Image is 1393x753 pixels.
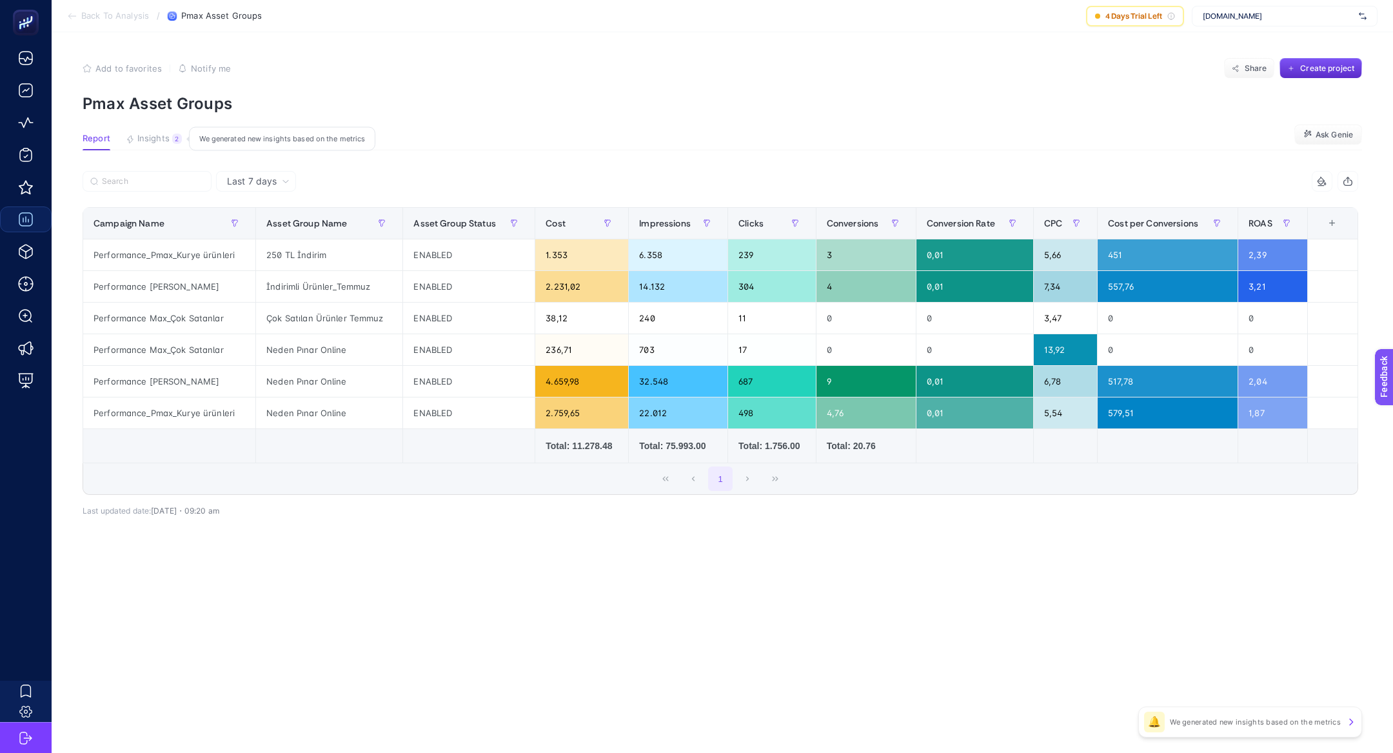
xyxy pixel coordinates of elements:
div: 2.231,02 [535,271,628,302]
div: 236,71 [535,334,628,365]
input: Search [102,177,204,186]
div: Total: 11.278.48 [546,439,618,452]
div: 0 [916,334,1033,365]
div: 6,78 [1034,366,1097,397]
span: Back To Analysis [81,11,149,21]
div: Performance Max_Çok Satanlar [83,334,255,365]
div: Total: 75.993.00 [639,439,717,452]
span: Clicks [738,218,764,228]
img: svg%3e [1359,10,1367,23]
div: 1,87 [1238,397,1307,428]
div: 11 items selected [1318,218,1329,246]
div: 0,01 [916,366,1033,397]
span: Asset Group Name [266,218,347,228]
div: 0 [1238,334,1307,365]
div: 4.659,98 [535,366,628,397]
div: ENABLED [403,303,535,334]
div: 498 [728,397,816,428]
span: Asset Group Status [413,218,496,228]
div: Neden Pınar Online [256,366,402,397]
div: 38,12 [535,303,628,334]
button: Share [1224,58,1274,79]
span: Report [83,134,110,144]
span: / [157,10,160,21]
span: [DATE]・09:20 am [151,506,219,516]
span: Insights [137,134,170,144]
div: 0 [1098,334,1238,365]
div: 5,66 [1034,239,1097,270]
button: Add to favorites [83,63,162,74]
span: Campaign Name [94,218,164,228]
div: 2.759,65 [535,397,628,428]
button: Notify me [178,63,231,74]
span: Cost [546,218,566,228]
div: 0 [1238,303,1307,334]
div: 0,01 [916,271,1033,302]
div: 0,01 [916,397,1033,428]
div: 2,04 [1238,366,1307,397]
div: 6.358 [629,239,727,270]
span: [DOMAIN_NAME] [1203,11,1354,21]
div: We generated new insights based on the metrics [189,127,375,151]
span: CPC [1044,218,1062,228]
p: Pmax Asset Groups [83,94,1362,113]
span: Add to favorites [95,63,162,74]
div: 13,92 [1034,334,1097,365]
div: Neden Pınar Online [256,334,402,365]
div: Total: 1.756.00 [738,439,805,452]
span: Create project [1300,63,1354,74]
div: 11 [728,303,816,334]
button: Ask Genie [1294,125,1362,145]
div: ENABLED [403,239,535,270]
span: Conversion Rate [927,218,995,228]
div: 3 [816,239,916,270]
span: Pmax Asset Groups [181,11,262,21]
div: 3,47 [1034,303,1097,334]
div: 240 [629,303,727,334]
div: Performance [PERSON_NAME] [83,366,255,397]
span: Last updated date: [83,506,151,516]
div: ENABLED [403,334,535,365]
div: 22.012 [629,397,727,428]
div: 1.353 [535,239,628,270]
div: 0 [916,303,1033,334]
span: Last 7 days [227,175,277,188]
div: Neden Pınar Online [256,397,402,428]
span: Cost per Conversions [1108,218,1198,228]
span: Conversions [827,218,879,228]
div: 9 [816,366,916,397]
div: 250 TL İndirim [256,239,402,270]
div: İndirimli Ürünler_Temmuz [256,271,402,302]
div: 0 [1098,303,1238,334]
div: ENABLED [403,366,535,397]
div: Performance_Pmax_Kurye ürünleri [83,397,255,428]
div: 451 [1098,239,1238,270]
div: 4,76 [816,397,916,428]
div: Çok Satılan Ürünler Temmuz [256,303,402,334]
div: 517,78 [1098,366,1238,397]
div: 239 [728,239,816,270]
button: Create project [1279,58,1362,79]
div: 579,51 [1098,397,1238,428]
div: + [1320,218,1345,228]
div: 14.132 [629,271,727,302]
div: 4 [816,271,916,302]
div: 703 [629,334,727,365]
div: 2,39 [1238,239,1307,270]
div: Performance [PERSON_NAME] [83,271,255,302]
span: Feedback [8,4,49,14]
div: 0 [816,334,916,365]
div: 17 [728,334,816,365]
span: 4 Days Trial Left [1105,11,1162,21]
div: 557,76 [1098,271,1238,302]
div: 7,34 [1034,271,1097,302]
span: Ask Genie [1316,130,1353,140]
span: ROAS [1249,218,1272,228]
div: 0,01 [916,239,1033,270]
div: 687 [728,366,816,397]
span: Notify me [191,63,231,74]
button: 1 [708,467,733,491]
div: ENABLED [403,271,535,302]
div: 5,54 [1034,397,1097,428]
span: Impressions [639,218,691,228]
